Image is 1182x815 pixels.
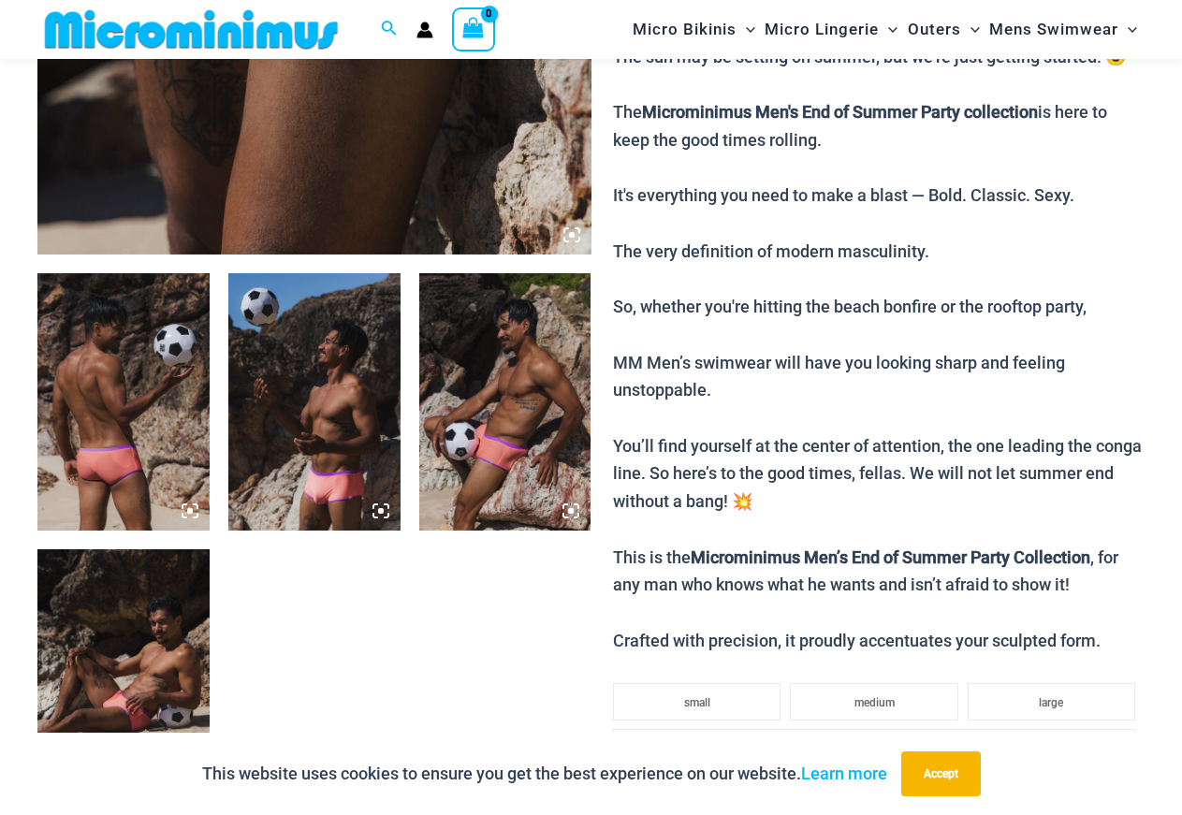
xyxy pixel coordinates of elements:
[684,696,710,709] span: small
[901,751,981,796] button: Accept
[737,6,755,53] span: Menu Toggle
[790,683,957,720] li: medium
[968,683,1135,720] li: large
[37,8,345,51] img: MM SHOP LOGO FLAT
[202,760,887,788] p: This website uses cookies to ensure you get the best experience on our website.
[879,6,897,53] span: Menu Toggle
[613,729,1135,766] li: x-large
[628,6,760,53] a: Micro BikinisMenu ToggleMenu Toggle
[854,696,895,709] span: medium
[416,22,433,38] a: Account icon link
[228,273,401,531] img: Bells Neon Violet 007 Trunk
[633,6,737,53] span: Micro Bikinis
[419,273,591,531] img: Bells Neon Violet 007 Trunk
[765,6,879,53] span: Micro Lingerie
[642,102,1038,122] b: Microminimus Men's End of Summer Party collection
[452,7,495,51] a: View Shopping Cart, empty
[760,6,902,53] a: Micro LingerieMenu ToggleMenu Toggle
[961,6,980,53] span: Menu Toggle
[37,273,210,531] img: Bells Neon Violet 007 Trunk
[625,3,1145,56] nav: Site Navigation
[613,683,781,720] li: small
[1039,696,1063,709] span: large
[37,549,210,808] img: Bells Neon Violet 007 Trunk
[903,6,985,53] a: OutersMenu ToggleMenu Toggle
[691,547,1090,567] b: Microminimus Men’s End of Summer Party Collection
[1118,6,1137,53] span: Menu Toggle
[381,18,398,41] a: Search icon link
[989,6,1118,53] span: Mens Swimwear
[985,6,1142,53] a: Mens SwimwearMenu ToggleMenu Toggle
[908,6,961,53] span: Outers
[801,764,887,783] a: Learn more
